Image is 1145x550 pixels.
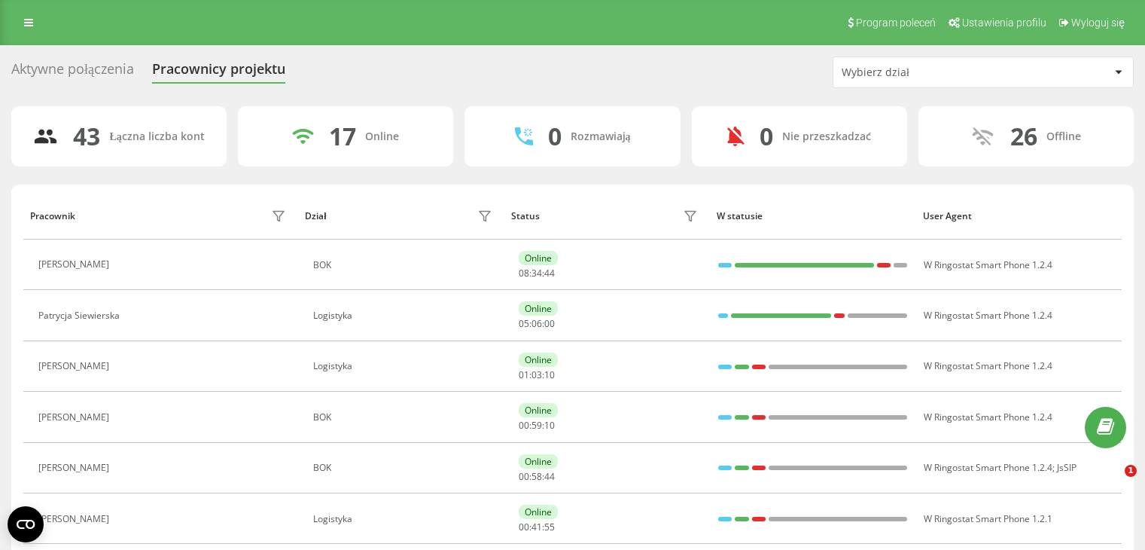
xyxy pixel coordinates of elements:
div: Patrycja Siewierska [38,310,123,321]
span: 03 [531,368,542,381]
span: JsSIP [1057,461,1076,474]
div: Aktywne połączenia [11,61,134,84]
span: W Ringostat Smart Phone 1.2.4 [924,461,1052,474]
div: Online [519,353,558,367]
span: 00 [544,317,555,330]
div: BOK [313,412,496,423]
span: W Ringostat Smart Phone 1.2.4 [924,359,1052,372]
span: 06 [531,317,542,330]
div: Logistyka [313,361,496,371]
iframe: Intercom live chat [1094,465,1130,501]
span: 00 [519,521,529,533]
div: : : [519,319,555,329]
span: Wyloguj się [1071,17,1125,29]
span: 00 [519,470,529,483]
span: 34 [531,267,542,280]
div: Online [519,505,558,519]
div: Online [365,130,399,143]
div: Dział [305,211,326,222]
div: W statusie [717,211,909,222]
span: 01 [519,368,529,381]
span: 10 [544,419,555,432]
div: Wybierz dział [842,66,1022,79]
div: Logistyka [313,310,496,321]
div: [PERSON_NAME] [38,514,113,524]
div: User Agent [923,211,1115,222]
span: W Ringostat Smart Phone 1.2.4 [924,258,1052,271]
span: W Ringostat Smart Phone 1.2.1 [924,512,1052,525]
span: 44 [544,470,555,483]
div: [PERSON_NAME] [38,259,113,270]
span: 08 [519,267,529,280]
div: Offline [1046,130,1081,143]
span: W Ringostat Smart Phone 1.2.4 [924,411,1052,423]
span: 05 [519,317,529,330]
div: : : [519,522,555,533]
div: BOK [313,463,496,473]
div: [PERSON_NAME] [38,463,113,473]
span: 1 [1125,465,1137,477]
div: Rozmawiają [571,130,631,143]
div: Online [519,403,558,417]
span: 00 [519,419,529,432]
div: Łączna liczba kont [109,130,204,143]
div: Online [519,251,558,265]
button: Open CMP widget [8,506,44,542]
div: : : [519,472,555,482]
span: W Ringostat Smart Phone 1.2.4 [924,309,1052,322]
div: Nie przeszkadzać [782,130,871,143]
div: Logistyka [313,514,496,524]
span: 10 [544,368,555,381]
div: Pracownicy projektu [152,61,285,84]
span: 41 [531,521,542,533]
div: : : [519,268,555,279]
span: 58 [531,470,542,483]
div: Status [511,211,540,222]
div: 26 [1010,122,1037,151]
span: 59 [531,419,542,432]
div: Online [519,301,558,316]
span: 44 [544,267,555,280]
div: Pracownik [30,211,75,222]
div: Online [519,454,558,469]
div: : : [519,420,555,431]
div: 43 [73,122,100,151]
div: : : [519,370,555,380]
span: Program poleceń [856,17,936,29]
span: 55 [544,521,555,533]
div: BOK [313,260,496,270]
div: [PERSON_NAME] [38,412,113,423]
div: [PERSON_NAME] [38,361,113,371]
div: 0 [760,122,773,151]
div: 17 [329,122,356,151]
span: Ustawienia profilu [962,17,1046,29]
div: 0 [548,122,562,151]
